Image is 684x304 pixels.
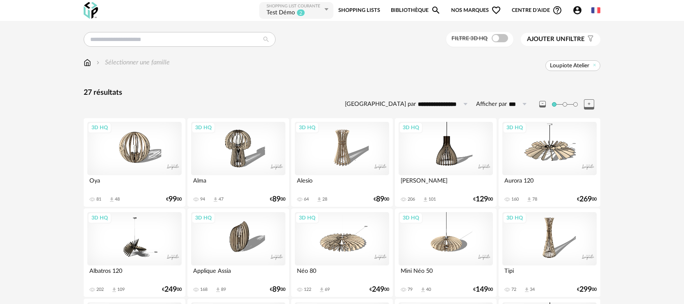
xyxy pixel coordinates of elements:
div: € 00 [369,287,389,293]
div: € 00 [270,197,285,202]
a: 3D HQ Néo 80 122 Download icon 69 €24900 [291,208,393,297]
div: 109 [117,287,125,293]
div: 3D HQ [88,122,112,133]
div: 122 [304,287,311,293]
div: Oya [87,175,182,192]
div: 72 [511,287,516,293]
a: 3D HQ Alesio 64 Download icon 28 €8900 [291,118,393,207]
span: 89 [272,197,280,202]
span: Download icon [215,287,221,293]
a: 3D HQ Mini Néo 50 79 Download icon 40 €14900 [395,208,497,297]
div: Sélectionner une famille [95,58,170,67]
div: 3D HQ [295,122,319,133]
div: 89 [221,287,226,293]
span: 129 [476,197,488,202]
img: OXP [84,2,98,19]
a: 3D HQ [PERSON_NAME] 206 Download icon 101 €12900 [395,118,497,207]
div: 94 [200,197,205,202]
span: Filter icon [585,35,594,43]
div: Test Démo [267,9,295,17]
span: Ajouter un [527,36,565,42]
div: 101 [429,197,436,202]
a: 3D HQ Alma 94 Download icon 47 €8900 [187,118,289,207]
div: [PERSON_NAME] [399,175,493,192]
div: € 00 [577,197,597,202]
div: 3D HQ [503,122,527,133]
div: 78 [532,197,537,202]
span: Download icon [109,197,115,203]
div: 79 [408,287,413,293]
span: filtre [527,35,585,43]
div: 3D HQ [399,122,423,133]
div: € 00 [374,197,389,202]
span: Download icon [212,197,219,203]
div: 69 [325,287,330,293]
a: 3D HQ Tipi 72 Download icon 34 €29900 [499,208,600,297]
span: Magnify icon [431,5,441,15]
a: Shopping Lists [338,1,380,20]
div: 28 [322,197,327,202]
span: Help Circle Outline icon [552,5,562,15]
div: Tipi [502,265,597,282]
span: 149 [476,287,488,293]
img: svg+xml;base64,PHN2ZyB3aWR0aD0iMTYiIGhlaWdodD0iMTYiIHZpZXdCb3g9IjAgMCAxNiAxNiIgZmlsbD0ibm9uZSIgeG... [95,58,101,67]
a: 3D HQ Aurora 120 160 Download icon 78 €26900 [499,118,600,207]
div: Alesio [295,175,389,192]
a: 3D HQ Oya 81 Download icon 48 €9900 [84,118,185,207]
span: Nos marques [451,1,501,20]
div: 160 [511,197,519,202]
span: Download icon [316,197,322,203]
span: Filtre 3D HQ [451,36,488,41]
div: 48 [115,197,120,202]
div: € 00 [473,197,493,202]
span: Download icon [111,287,117,293]
div: 168 [200,287,207,293]
div: Aurora 120 [502,175,597,192]
span: Download icon [524,287,530,293]
a: 3D HQ Applique Assia 168 Download icon 89 €8900 [187,208,289,297]
div: Applique Assia [191,265,285,282]
div: 47 [219,197,223,202]
span: Account Circle icon [572,5,582,15]
img: svg+xml;base64,PHN2ZyB3aWR0aD0iMTYiIGhlaWdodD0iMTciIHZpZXdCb3g9IjAgMCAxNiAxNyIgZmlsbD0ibm9uZSIgeG... [84,58,91,67]
span: Download icon [319,287,325,293]
div: Albatros 120 [87,265,182,282]
span: 89 [376,197,384,202]
span: 249 [164,287,177,293]
span: Download icon [420,287,426,293]
a: BibliothèqueMagnify icon [391,1,441,20]
div: € 00 [270,287,285,293]
button: Ajouter unfiltre Filter icon [521,33,600,46]
div: 64 [304,197,309,202]
div: Mini Néo 50 [399,265,493,282]
img: fr [591,6,600,15]
sup: 2 [296,9,305,16]
span: Download icon [422,197,429,203]
div: € 00 [166,197,182,202]
a: 3D HQ Albatros 120 202 Download icon 109 €24900 [84,208,185,297]
div: 202 [96,287,104,293]
div: 81 [96,197,101,202]
div: 206 [408,197,415,202]
div: 3D HQ [192,213,215,223]
span: Heart Outline icon [491,5,501,15]
div: 3D HQ [192,122,215,133]
span: 99 [169,197,177,202]
span: 269 [579,197,592,202]
div: € 00 [162,287,182,293]
span: 299 [579,287,592,293]
span: Download icon [526,197,532,203]
div: 40 [426,287,431,293]
span: 89 [272,287,280,293]
div: 3D HQ [88,213,112,223]
div: 3D HQ [295,213,319,223]
div: 3D HQ [399,213,423,223]
div: € 00 [473,287,493,293]
div: Néo 80 [295,265,389,282]
span: Centre d'aideHelp Circle Outline icon [512,5,562,15]
label: Afficher par [476,101,507,108]
span: Loupiote Atelier [550,62,589,69]
div: Alma [191,175,285,192]
div: 27 résultats [84,88,600,98]
div: € 00 [577,287,597,293]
